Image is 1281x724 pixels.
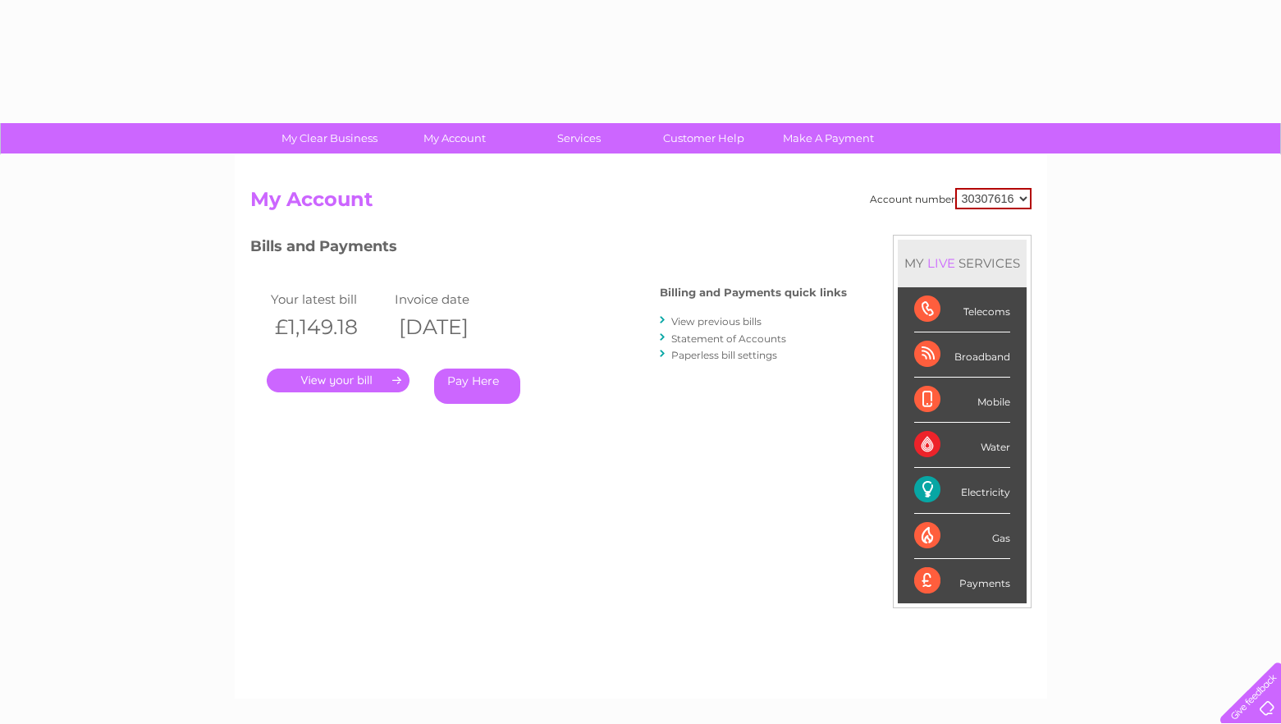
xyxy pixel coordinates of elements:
td: Invoice date [391,288,515,310]
th: [DATE] [391,310,515,344]
a: My Clear Business [262,123,397,154]
div: LIVE [924,255,958,271]
div: MY SERVICES [898,240,1027,286]
div: Account number [870,188,1032,209]
th: £1,149.18 [267,310,391,344]
td: Your latest bill [267,288,391,310]
div: Telecoms [914,287,1010,332]
h2: My Account [250,188,1032,219]
a: Customer Help [636,123,771,154]
a: View previous bills [671,315,762,328]
div: Payments [914,559,1010,603]
a: Statement of Accounts [671,332,786,345]
a: Paperless bill settings [671,349,777,361]
a: Services [511,123,647,154]
a: . [267,369,409,392]
div: Gas [914,514,1010,559]
div: Water [914,423,1010,468]
a: Make A Payment [761,123,896,154]
a: My Account [387,123,522,154]
div: Mobile [914,378,1010,423]
div: Broadband [914,332,1010,378]
h4: Billing and Payments quick links [660,286,847,299]
a: Pay Here [434,369,520,404]
h3: Bills and Payments [250,235,847,263]
div: Electricity [914,468,1010,513]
